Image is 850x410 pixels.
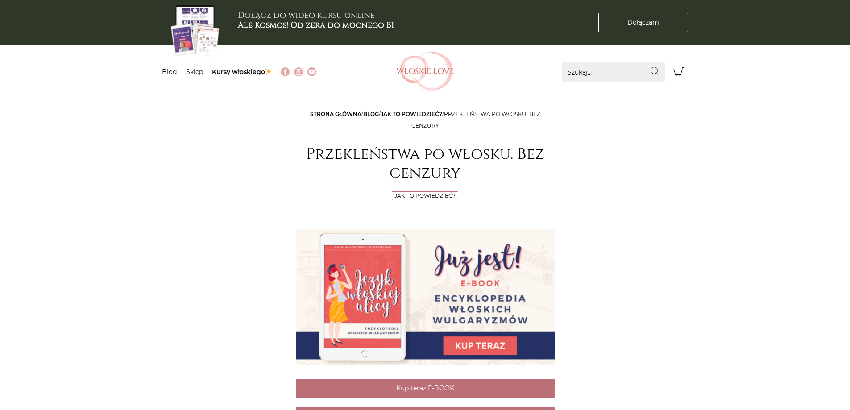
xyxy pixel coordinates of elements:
input: Szukaj... [562,62,665,82]
button: Koszyk [669,62,688,82]
span: Przekleństwa po włosku. Bez cenzury [411,111,540,129]
h3: Dołącz do wideo kursu online [238,11,394,30]
b: Ale Kosmos! Od zera do mocnego B1 [238,20,394,31]
span: / / / [310,111,540,129]
a: Sklep [186,68,203,76]
h1: Przekleństwa po włosku. Bez cenzury [296,145,555,182]
img: ✨ [265,68,271,75]
img: Włoskielove [396,52,454,92]
a: Blog [363,111,379,117]
a: Kursy włoskiego [212,68,272,76]
a: Dołączam [598,13,688,32]
a: Kup teraz E-BOOK [296,379,555,398]
a: Strona główna [310,111,361,117]
a: Jak to powiedzieć? [381,111,442,117]
a: Jak to powiedzieć? [394,192,456,199]
span: Dołączam [627,18,659,27]
a: Blog [162,68,177,76]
